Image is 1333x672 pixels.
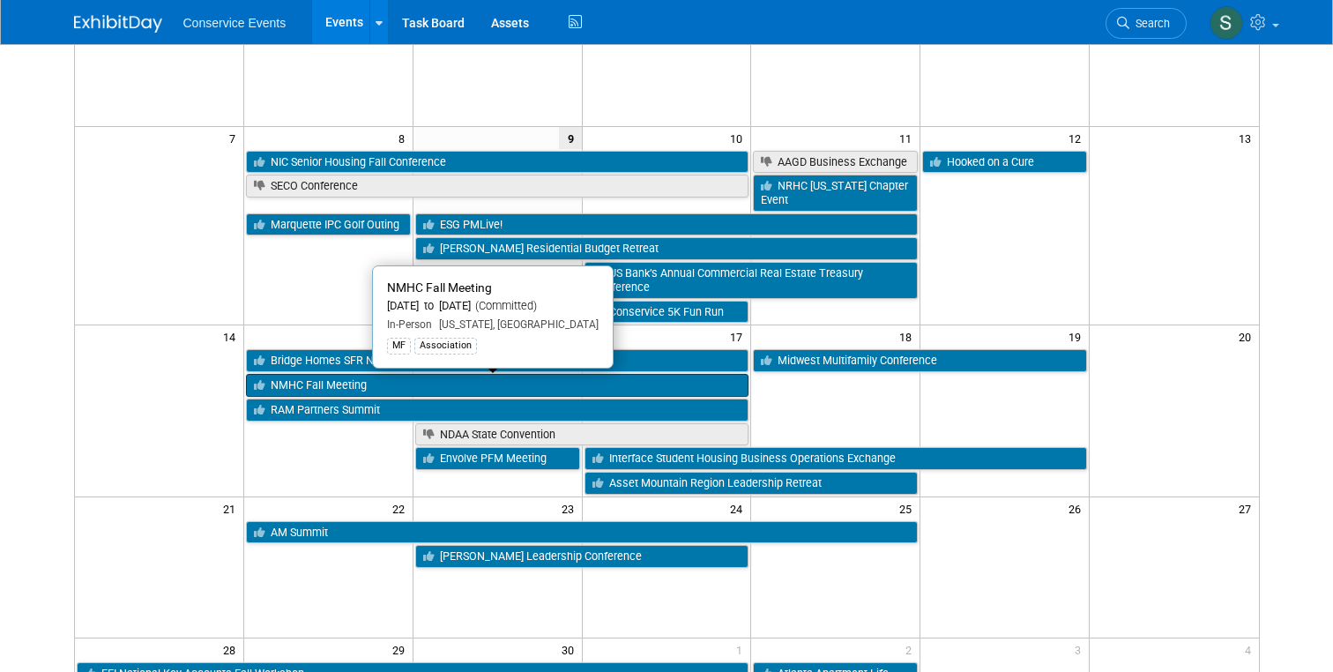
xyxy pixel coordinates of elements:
span: 11 [897,127,920,149]
span: 1 [734,638,750,661]
a: NIC Senior Housing Fall Conference [246,151,749,174]
a: Bridge Homes SFR National Conference [246,349,749,372]
a: US Bank’s Annual Commercial Real Estate Treasury Conference [585,262,919,298]
a: Hooked on a Cure [922,151,1087,174]
span: NMHC Fall Meeting [387,280,492,295]
a: SECO Conference [246,175,749,198]
a: Search [1106,8,1187,39]
img: ExhibitDay [74,15,162,33]
span: 20 [1237,325,1259,347]
span: 29 [391,638,413,661]
span: 25 [897,497,920,519]
span: 24 [728,497,750,519]
a: [PERSON_NAME] Leadership Conference [415,545,749,568]
span: 26 [1067,497,1089,519]
a: NRHC [US_STATE] Chapter Event [753,175,918,211]
a: Midwest Multifamily Conference [753,349,1087,372]
span: 4 [1243,638,1259,661]
a: Envolve PFM Meeting [415,447,580,470]
span: 28 [221,638,243,661]
span: 19 [1067,325,1089,347]
div: MF [387,338,411,354]
span: 21 [221,497,243,519]
span: Conservice Events [183,16,287,30]
img: Savannah Doctor [1210,6,1243,40]
a: AM Summit [246,521,918,544]
div: [DATE] to [DATE] [387,299,599,314]
span: Search [1129,17,1170,30]
a: NDAA State Convention [415,423,749,446]
a: Interface Student Housing Business Operations Exchange [585,447,1088,470]
span: 18 [897,325,920,347]
span: 12 [1067,127,1089,149]
span: 14 [221,325,243,347]
span: 8 [397,127,413,149]
a: Marquette IPC Golf Outing [246,213,411,236]
span: 17 [728,325,750,347]
a: [PERSON_NAME] Residential Budget Retreat [415,237,919,260]
span: 2 [904,638,920,661]
span: 9 [559,127,582,149]
a: RAM Partners Summit [246,399,749,422]
span: 10 [728,127,750,149]
a: NMHC Fall Meeting [246,374,749,397]
span: 7 [227,127,243,149]
span: 27 [1237,497,1259,519]
a: AAGD Business Exchange [753,151,918,174]
span: 30 [560,638,582,661]
span: 22 [391,497,413,519]
a: ESG PMLive! [415,213,919,236]
span: In-Person [387,318,432,331]
span: 23 [560,497,582,519]
span: 13 [1237,127,1259,149]
span: [US_STATE], [GEOGRAPHIC_DATA] [432,318,599,331]
div: Association [414,338,477,354]
span: 3 [1073,638,1089,661]
a: Asset Mountain Region Leadership Retreat [585,472,919,495]
span: (Committed) [471,299,537,312]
